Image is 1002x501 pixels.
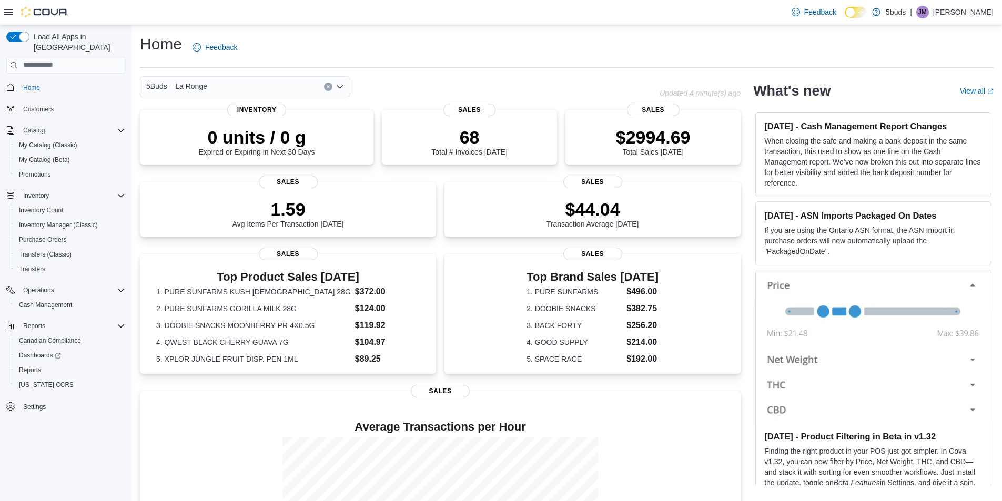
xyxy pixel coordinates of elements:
span: Sales [563,176,622,188]
dd: $89.25 [355,353,420,365]
h3: [DATE] - ASN Imports Packaged On Dates [764,210,983,221]
a: Settings [19,401,50,413]
span: Reports [23,322,45,330]
a: My Catalog (Classic) [15,139,82,151]
a: [US_STATE] CCRS [15,379,78,391]
span: Sales [627,104,680,116]
dt: 1. PURE SUNFARMS [527,287,622,297]
button: Catalog [19,124,49,137]
button: Transfers [11,262,129,277]
p: If you are using the Ontario ASN format, the ASN Import in purchase orders will now automatically... [764,225,983,257]
dt: 4. QWEST BLACK CHERRY GUAVA 7G [156,337,351,347]
h4: Average Transactions per Hour [148,421,732,433]
button: Inventory Count [11,203,129,218]
p: | [910,6,912,18]
dt: 2. PURE SUNFARMS GORILLA MILK 28G [156,303,351,314]
span: Customers [19,103,125,116]
dt: 1. PURE SUNFARMS KUSH [DEMOGRAPHIC_DATA] 28G [156,287,351,297]
button: Open list of options [336,83,344,91]
dd: $256.20 [626,319,659,332]
nav: Complex example [6,76,125,442]
dt: 5. SPACE RACE [527,354,622,364]
input: Dark Mode [845,7,867,18]
span: Cash Management [19,301,72,309]
span: Transfers [15,263,125,275]
svg: External link [987,88,994,95]
span: Promotions [19,170,51,179]
span: Sales [411,385,470,397]
span: Settings [23,403,46,411]
a: Purchase Orders [15,233,71,246]
span: Inventory Count [15,204,125,217]
span: Inventory [19,189,125,202]
span: Canadian Compliance [19,336,81,345]
button: Reports [19,320,49,332]
dd: $372.00 [355,285,420,298]
button: Catalog [2,123,129,138]
span: JM [918,6,927,18]
span: Reports [19,366,41,374]
span: Sales [563,248,622,260]
span: Inventory [227,104,286,116]
h1: Home [140,34,182,55]
h3: [DATE] - Product Filtering in Beta in v1.32 [764,431,983,442]
p: $44.04 [546,199,639,220]
p: $2994.69 [616,127,691,148]
span: Dashboards [15,349,125,362]
button: Promotions [11,167,129,182]
span: Inventory Manager (Classic) [19,221,98,229]
p: 68 [431,127,507,148]
span: Reports [19,320,125,332]
a: Transfers (Classic) [15,248,76,261]
dd: $382.75 [626,302,659,315]
button: Customers [2,101,129,117]
button: Purchase Orders [11,232,129,247]
button: Inventory Manager (Classic) [11,218,129,232]
span: Purchase Orders [19,236,67,244]
span: Transfers (Classic) [19,250,72,259]
h2: What's new [753,83,831,99]
span: Sales [259,176,318,188]
span: My Catalog (Classic) [15,139,125,151]
span: Promotions [15,168,125,181]
a: Dashboards [11,348,129,363]
span: Purchase Orders [15,233,125,246]
div: Expired or Expiring in Next 30 Days [199,127,315,156]
button: Operations [2,283,129,298]
button: Reports [2,319,129,333]
a: Transfers [15,263,49,275]
span: Cash Management [15,299,125,311]
span: Inventory [23,191,49,200]
p: Updated 4 minute(s) ago [660,89,741,97]
span: Reports [15,364,125,376]
button: Inventory [19,189,53,202]
em: Beta Features [834,478,880,487]
span: Inventory Manager (Classic) [15,219,125,231]
a: Promotions [15,168,55,181]
a: View allExternal link [960,87,994,95]
span: Catalog [19,124,125,137]
span: 5Buds – La Ronge [146,80,207,93]
p: 5buds [886,6,906,18]
button: Reports [11,363,129,377]
a: Inventory Count [15,204,68,217]
button: Clear input [324,83,332,91]
button: Transfers (Classic) [11,247,129,262]
p: When closing the safe and making a bank deposit in the same transaction, this used to show as one... [764,136,983,188]
a: Inventory Manager (Classic) [15,219,102,231]
span: Sales [259,248,318,260]
button: [US_STATE] CCRS [11,377,129,392]
div: Total Sales [DATE] [616,127,691,156]
span: Sales [443,104,496,116]
span: My Catalog (Beta) [15,154,125,166]
span: Catalog [23,126,45,135]
h3: Top Brand Sales [DATE] [527,271,659,283]
button: Settings [2,398,129,414]
img: Cova [21,7,68,17]
h3: Top Product Sales [DATE] [156,271,420,283]
dd: $496.00 [626,285,659,298]
span: Feedback [804,7,836,17]
button: Cash Management [11,298,129,312]
span: [US_STATE] CCRS [19,381,74,389]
